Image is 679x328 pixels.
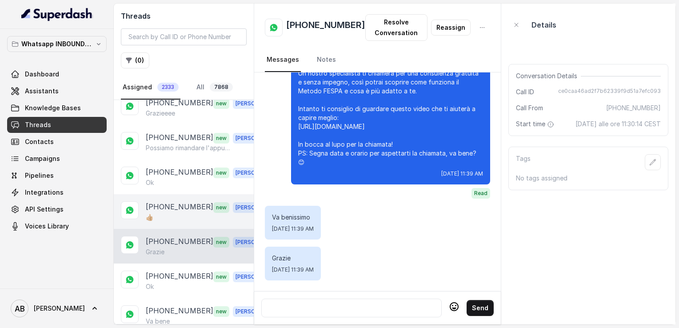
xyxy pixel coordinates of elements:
span: [PERSON_NAME] [233,98,283,109]
nav: Tabs [121,76,247,100]
p: No tags assigned [516,174,661,183]
a: Campaigns [7,151,107,167]
nav: Tabs [265,48,490,72]
p: Va benissimo [272,213,314,222]
a: Contacts [7,134,107,150]
span: [DATE] 11:39 AM [272,225,314,232]
span: Call From [516,104,543,112]
a: Messages [265,48,301,72]
span: new [213,306,229,317]
span: [PERSON_NAME] [233,237,283,248]
a: Threads [7,117,107,133]
p: Tags [516,154,531,170]
p: Perfetto, c'è disponibilità [DATE], [DATE], alle 15:00. Ti confermo la chiamata per [DATE] 20 all... [298,33,483,167]
input: Search by Call ID or Phone Number [121,28,247,45]
h2: Threads [121,11,247,21]
a: [PERSON_NAME] [7,296,107,321]
span: Assistants [25,87,59,96]
p: [PHONE_NUMBER] [146,167,213,178]
span: new [213,272,229,282]
span: Call ID [516,88,534,96]
h2: [PHONE_NUMBER] [286,19,365,36]
span: Conversation Details [516,72,581,80]
a: API Settings [7,201,107,217]
p: [PHONE_NUMBER] [146,271,213,282]
button: Send [467,300,494,316]
img: light.svg [21,7,93,21]
button: (0) [121,52,149,68]
a: Assigned2333 [121,76,180,100]
p: Grazieeee [146,109,175,118]
span: [PERSON_NAME] [233,202,283,213]
a: Pipelines [7,168,107,184]
p: Grazie [272,254,314,263]
span: new [213,98,229,109]
a: Dashboard [7,66,107,82]
p: [PHONE_NUMBER] [146,305,213,317]
p: Possiamo rimandare l'appuntamento a [DATE] perché sono molto impegnata dopo le ore 9 grazie [146,144,231,152]
span: Dashboard [25,70,59,79]
p: [PHONE_NUMBER] [146,236,213,248]
span: 7868 [210,83,233,92]
a: Knowledge Bases [7,100,107,116]
a: Integrations [7,184,107,200]
p: [PHONE_NUMBER] [146,132,213,144]
span: Pipelines [25,171,54,180]
span: 2333 [157,83,179,92]
p: 👍🏼 [146,213,153,222]
span: new [213,237,229,248]
button: Resolve Conversation [365,14,427,41]
span: Integrations [25,188,64,197]
a: Notes [315,48,338,72]
text: AB [15,304,25,313]
p: Grazie [146,248,164,256]
span: [DATE] alle ore 11:30:14 CEST [575,120,661,128]
span: new [213,133,229,144]
button: Whatsapp INBOUND Workspace [7,36,107,52]
span: API Settings [25,205,64,214]
button: Reassign [431,20,471,36]
span: Read [471,188,490,199]
span: [PHONE_NUMBER] [606,104,661,112]
p: Va bene [146,317,170,326]
p: Details [531,20,556,30]
a: Voices Library [7,218,107,234]
span: Start time [516,120,556,128]
span: Campaigns [25,154,60,163]
p: Ok [146,282,154,291]
p: Ok [146,178,154,187]
span: ce0caa46ad2f7b62339f9d51a7efc093 [558,88,661,96]
span: new [213,168,229,178]
span: [DATE] 11:39 AM [272,266,314,273]
span: [PERSON_NAME] [233,168,283,178]
span: Knowledge Bases [25,104,81,112]
span: [PERSON_NAME] [233,272,283,282]
span: [PERSON_NAME] [233,306,283,317]
span: new [213,202,229,213]
span: Voices Library [25,222,69,231]
p: [PHONE_NUMBER] [146,97,213,109]
a: Assistants [7,83,107,99]
a: All7868 [195,76,235,100]
span: [PERSON_NAME] [233,133,283,144]
span: [DATE] 11:39 AM [441,170,483,177]
span: Threads [25,120,51,129]
p: Whatsapp INBOUND Workspace [21,39,92,49]
span: [PERSON_NAME] [34,304,85,313]
span: Contacts [25,137,54,146]
p: [PHONE_NUMBER] [146,201,213,213]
